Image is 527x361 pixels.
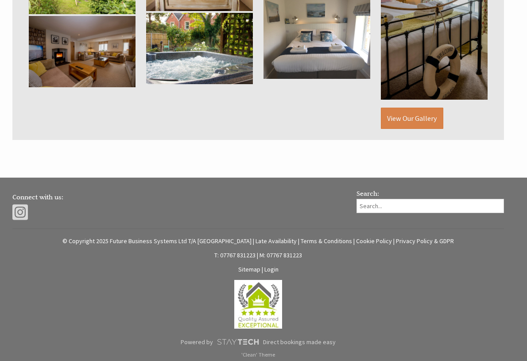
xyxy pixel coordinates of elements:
[256,237,297,245] a: Late Availability
[356,237,392,245] a: Cookie Policy
[381,108,443,129] a: View Our Gallery
[217,337,259,347] img: scrumpy.png
[301,237,352,245] a: Terms & Conditions
[12,193,347,201] h3: Connect with us:
[356,199,504,213] input: Search...
[298,237,299,245] span: |
[396,237,454,245] a: Privacy Policy & GDPR
[257,251,258,259] span: |
[260,251,302,259] a: M: 07767 831223
[253,237,254,245] span: |
[356,189,504,198] h3: Search:
[12,334,504,349] a: Powered byDirect bookings made easy
[238,265,260,273] a: Sitemap
[234,280,282,329] img: Sleeps12.com - Quality Assured - 5 Star Exceptional Award
[393,237,395,245] span: |
[62,237,252,245] a: © Copyright 2025 Future Business Systems Ltd T/A [GEOGRAPHIC_DATA]
[353,237,355,245] span: |
[214,251,256,259] a: T: 07767 831223
[12,351,504,358] p: 'Clean' Theme
[12,203,28,221] img: Instagram
[262,265,263,273] span: |
[264,265,279,273] a: Login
